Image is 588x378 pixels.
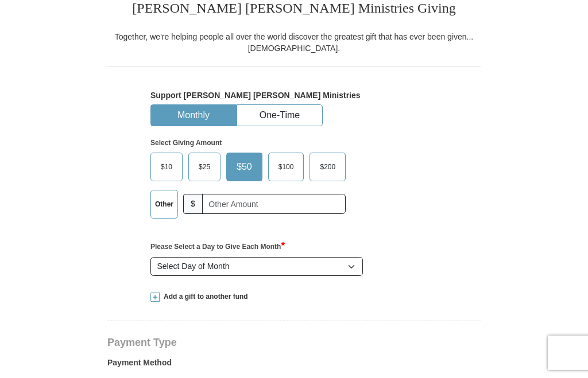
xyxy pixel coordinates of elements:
button: One-Time [237,105,322,126]
span: Add a gift to another fund [160,292,248,302]
div: Together, we're helping people all over the world discover the greatest gift that has ever been g... [107,31,481,54]
strong: Please Select a Day to Give Each Month [150,243,285,251]
label: Payment Method [107,357,481,374]
span: $200 [314,158,341,176]
label: Other [151,190,177,218]
input: Other Amount [202,194,346,214]
span: $10 [155,158,178,176]
h4: Payment Type [107,338,481,347]
h5: Support [PERSON_NAME] [PERSON_NAME] Ministries [150,91,438,100]
span: $50 [231,158,258,176]
strong: Select Giving Amount [150,139,222,147]
span: $25 [193,158,216,176]
span: $100 [273,158,300,176]
span: $ [183,194,203,214]
button: Monthly [151,105,236,126]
